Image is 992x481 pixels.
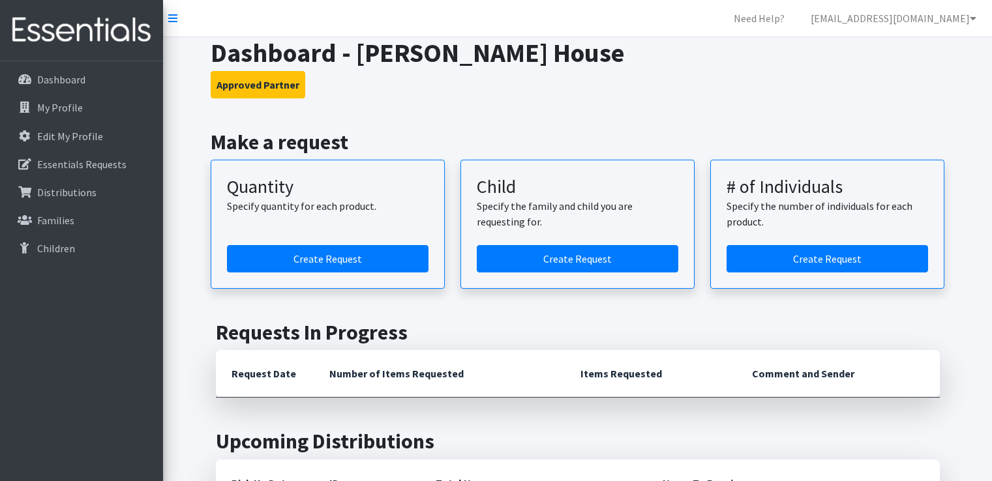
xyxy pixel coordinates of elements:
[37,130,103,143] p: Edit My Profile
[37,101,83,114] p: My Profile
[477,198,678,229] p: Specify the family and child you are requesting for.
[37,186,97,199] p: Distributions
[800,5,987,31] a: [EMAIL_ADDRESS][DOMAIN_NAME]
[227,245,428,272] a: Create a request by quantity
[37,158,127,171] p: Essentials Requests
[727,176,928,198] h3: # of Individuals
[5,123,158,149] a: Edit My Profile
[216,429,940,454] h2: Upcoming Distributions
[227,198,428,214] p: Specify quantity for each product.
[723,5,795,31] a: Need Help?
[5,207,158,233] a: Families
[5,8,158,52] img: HumanEssentials
[211,71,305,98] button: Approved Partner
[5,235,158,261] a: Children
[727,245,928,272] a: Create a request by number of individuals
[37,214,74,227] p: Families
[216,350,314,398] th: Request Date
[314,350,565,398] th: Number of Items Requested
[5,66,158,93] a: Dashboard
[227,176,428,198] h3: Quantity
[216,320,940,345] h2: Requests In Progress
[477,176,678,198] h3: Child
[5,179,158,205] a: Distributions
[477,245,678,272] a: Create a request for a child or family
[727,198,928,229] p: Specify the number of individuals for each product.
[5,151,158,177] a: Essentials Requests
[5,95,158,121] a: My Profile
[211,130,944,154] h2: Make a request
[736,350,939,398] th: Comment and Sender
[211,37,944,68] h1: Dashboard - [PERSON_NAME] House
[37,73,85,86] p: Dashboard
[37,242,75,255] p: Children
[565,350,736,398] th: Items Requested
